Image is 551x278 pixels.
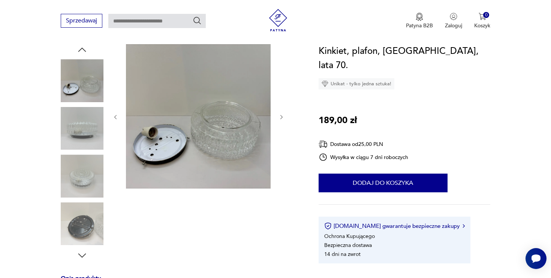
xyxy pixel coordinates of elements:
[61,59,103,102] img: Zdjęcie produktu Kinkiet, plafon, Niemcy, lata 70.
[324,251,361,258] li: 14 dni na zwrot
[319,78,394,89] div: Unikat - tylko jedna sztuka!
[324,233,375,240] li: Ochrona Kupującego
[193,16,202,25] button: Szukaj
[324,222,465,230] button: [DOMAIN_NAME] gwarantuje bezpieczne zakupy
[479,13,486,20] img: Ikona koszyka
[319,174,448,192] button: Dodaj do koszyka
[319,113,357,128] p: 189,00 zł
[463,224,465,228] img: Ikona strzałki w prawo
[526,248,547,269] iframe: Smartsupp widget button
[126,44,271,189] img: Zdjęcie produktu Kinkiet, plafon, Niemcy, lata 70.
[406,13,433,29] a: Ikona medaluPatyna B2B
[324,222,332,230] img: Ikona certyfikatu
[61,14,102,28] button: Sprzedawaj
[61,202,103,245] img: Zdjęcie produktu Kinkiet, plafon, Niemcy, lata 70.
[319,153,409,162] div: Wysyłka w ciągu 7 dni roboczych
[319,44,491,73] h1: Kinkiet, plafon, [GEOGRAPHIC_DATA], lata 70.
[445,22,462,29] p: Zaloguj
[450,13,457,20] img: Ikonka użytkownika
[319,140,409,149] div: Dostawa od 25,00 PLN
[324,242,372,249] li: Bezpieczna dostawa
[61,19,102,24] a: Sprzedawaj
[474,13,490,29] button: 0Koszyk
[445,13,462,29] button: Zaloguj
[416,13,423,21] img: Ikona medalu
[319,140,328,149] img: Ikona dostawy
[406,22,433,29] p: Patyna B2B
[483,12,490,18] div: 0
[322,80,328,87] img: Ikona diamentu
[474,22,490,29] p: Koszyk
[61,155,103,197] img: Zdjęcie produktu Kinkiet, plafon, Niemcy, lata 70.
[267,9,289,31] img: Patyna - sklep z meblami i dekoracjami vintage
[61,107,103,150] img: Zdjęcie produktu Kinkiet, plafon, Niemcy, lata 70.
[406,13,433,29] button: Patyna B2B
